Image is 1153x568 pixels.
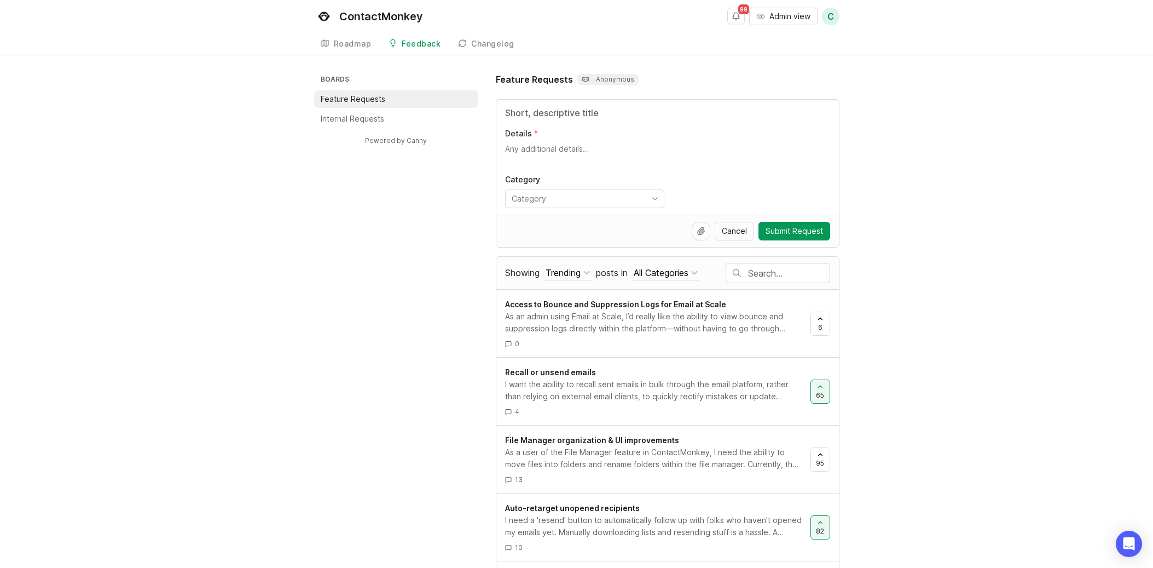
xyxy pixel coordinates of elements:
[769,11,810,22] span: Admin view
[810,380,830,404] button: 65
[505,267,540,278] span: Showing
[471,40,514,48] div: Changelog
[505,174,664,185] p: Category
[816,526,824,536] span: 82
[810,312,830,336] button: 6
[314,7,334,26] img: ContactMonkey logo
[363,134,428,147] a: Powered by Canny
[822,8,839,25] button: C
[818,323,822,332] span: 6
[314,33,378,55] a: Roadmap
[505,300,726,309] span: Access to Bounce and Suppression Logs for Email at Scale
[334,40,372,48] div: Roadmap
[505,366,810,416] a: Recall or unsend emailsI want the ability to recall sent emails in bulk through the email platfor...
[505,190,664,208] div: toggle menu
[515,543,523,552] span: 10
[505,446,802,471] div: As a user of the File Manager feature in ContactMonkey, I need the ability to move files into fol...
[515,475,523,484] span: 13
[321,113,384,124] p: Internal Requests
[314,90,478,108] a: Feature Requests
[582,75,634,84] p: Anonymous
[505,435,679,445] span: File Manager organization & UI improvements
[816,391,824,400] span: 65
[515,407,519,416] span: 4
[505,368,596,377] span: Recall or unsend emails
[382,33,447,55] a: Feedback
[646,194,664,203] svg: toggle icon
[634,267,688,279] div: All Categories
[496,73,573,86] h1: Feature Requests
[505,514,802,538] div: I need a 'resend' button to automatically follow up with folks who haven't opened my emails yet. ...
[515,339,519,348] span: 0
[738,4,749,14] span: 99
[748,267,830,279] input: Search…
[339,11,423,22] div: ContactMonkey
[816,458,824,468] span: 95
[451,33,521,55] a: Changelog
[505,434,810,484] a: File Manager organization & UI improvementsAs a user of the File Manager feature in ContactMonkey...
[543,266,592,280] button: Showing
[321,94,385,105] p: Feature Requests
[505,106,830,119] input: Title
[749,8,818,25] button: Admin view
[596,267,628,278] span: posts in
[505,311,802,335] div: As an admin using Email at Scale, I’d really like the ability to view bounce and suppression logs...
[505,299,810,348] a: Access to Bounce and Suppression Logs for Email at ScaleAs an admin using Email at Scale, I’d rea...
[727,8,745,25] button: Notifications
[512,193,645,205] input: Category
[722,226,747,237] span: Cancel
[318,73,478,88] h3: Boards
[505,502,810,552] a: Auto-retarget unopened recipientsI need a 'resend' button to automatically follow up with folks w...
[505,128,532,139] p: Details
[314,110,478,128] a: Internal Requests
[810,447,830,472] button: 95
[505,144,830,165] textarea: Details
[631,266,700,280] button: posts in
[715,222,754,240] button: Cancel
[758,222,830,240] button: Submit Request
[546,267,581,279] div: Trending
[766,226,823,237] span: Submit Request
[402,40,441,48] div: Feedback
[810,515,830,540] button: 82
[827,10,834,23] span: C
[505,378,802,403] div: I want the ability to recall sent emails in bulk through the email platform, rather than relying ...
[1116,531,1142,557] div: Open Intercom Messenger
[505,503,640,513] span: Auto-retarget unopened recipients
